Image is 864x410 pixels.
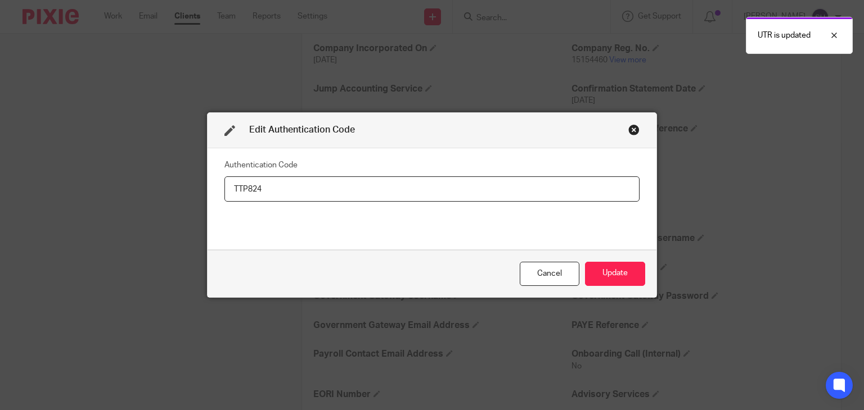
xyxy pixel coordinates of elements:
span: Edit Authentication Code [249,125,355,134]
div: Close this dialog window [628,124,640,135]
div: Close this dialog window [520,262,579,286]
p: UTR is updated [758,30,811,41]
label: Authentication Code [224,160,298,171]
button: Update [585,262,645,286]
input: Authentication Code [224,176,640,202]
